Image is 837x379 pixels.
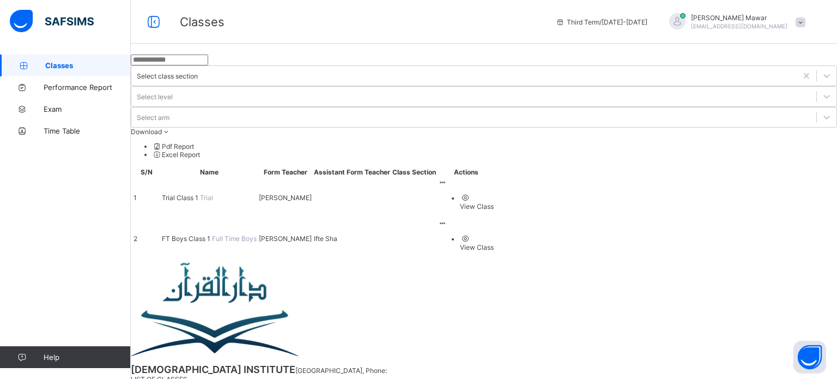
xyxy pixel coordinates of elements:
span: FT Boys Class 1 [162,234,212,243]
div: Select level [137,93,173,101]
th: S/N [133,167,160,177]
li: dropdown-list-item-null-0 [153,142,837,151]
th: Form Teacher [258,167,312,177]
span: Exam [44,105,131,113]
span: Ifte Sha [314,234,337,243]
td: 1 [133,178,160,218]
span: Performance Report [44,83,131,92]
td: 2 [133,219,160,258]
th: Assistant Form Teacher [313,167,391,177]
th: Actions [438,167,494,177]
span: [GEOGRAPHIC_DATA] , Phone: [295,366,387,375]
span: Classes [45,61,131,70]
span: Time Table [44,127,131,135]
div: Hafiz AbdullahMawar [658,13,811,31]
img: darulquraninstitute.png [131,261,301,362]
span: [PERSON_NAME] Mawar [691,14,787,22]
span: [EMAIL_ADDRESS][DOMAIN_NAME] [691,23,787,29]
span: Trial Class 1 [162,194,200,202]
span: Trial [200,194,213,202]
li: dropdown-list-item-null-1 [153,151,837,159]
div: View Class [460,202,494,210]
div: Select class section [137,72,198,80]
span: session/term information [556,18,647,26]
button: Open asap [793,341,826,374]
img: safsims [10,10,94,33]
span: [DEMOGRAPHIC_DATA] Institute [131,364,295,375]
div: Select arm [137,113,169,122]
span: [PERSON_NAME] [259,234,312,243]
span: Classes [180,15,225,29]
span: Download [131,128,162,136]
span: Help [44,353,130,362]
th: Name [161,167,257,177]
th: Class Section [392,167,436,177]
span: [PERSON_NAME] [259,194,312,202]
span: Full Time Boys [212,234,257,243]
div: View Class [460,243,494,251]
